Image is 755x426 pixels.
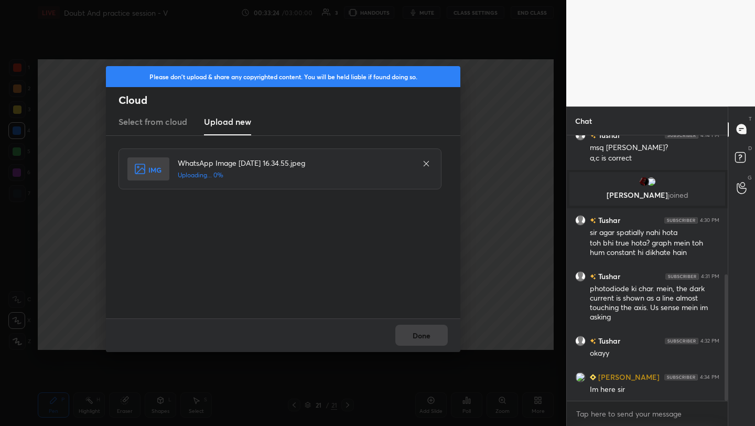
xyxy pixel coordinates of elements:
[590,153,719,164] div: a,c is correct
[596,215,620,226] h6: Tushar
[590,338,596,344] img: no-rating-badge.077c3623.svg
[567,107,600,135] p: Chat
[590,218,596,223] img: no-rating-badge.077c3623.svg
[700,374,719,380] div: 4:34 PM
[748,174,752,182] p: G
[700,132,719,138] div: 4:14 PM
[665,337,698,344] img: 4P8fHbbgJtejmAAAAAElFTkSuQmCC
[178,171,412,180] h5: Uploading... 0%
[576,191,719,199] p: [PERSON_NAME]
[596,371,660,382] h6: [PERSON_NAME]
[596,335,620,346] h6: Tushar
[596,271,620,282] h6: Tushar
[646,176,656,187] img: 3
[575,271,586,281] img: default.png
[575,335,586,346] img: default.png
[590,374,596,380] img: Learner_Badge_beginner_1_8b307cf2a0.svg
[748,144,752,152] p: D
[664,374,698,380] img: 4P8fHbbgJtejmAAAAAElFTkSuQmCC
[590,238,719,258] div: toh bhi true hota? graph mein toh hum constant hi dikhate hain
[590,133,596,139] img: no-rating-badge.077c3623.svg
[590,284,719,323] div: photodiode ki char. mein, the dark current is shown as a line almost touching the axis. Us sense ...
[749,115,752,123] p: T
[106,66,460,87] div: Please don't upload & share any copyrighted content. You will be held liable if found doing so.
[575,215,586,225] img: default.png
[567,135,728,401] div: grid
[700,217,719,223] div: 4:30 PM
[204,115,251,128] h3: Upload new
[639,176,649,187] img: ada1be1add0a46c9a80571594e7c0680.None
[118,93,460,107] h2: Cloud
[590,385,719,395] div: Im here sir
[178,157,412,168] h4: WhatsApp Image [DATE] 16.34.55.jpeg
[665,273,699,279] img: 4P8fHbbgJtejmAAAAAElFTkSuQmCC
[590,348,719,359] div: okayy
[590,228,719,238] div: sir agar spatially nahi hota
[668,190,688,200] span: joined
[664,217,698,223] img: 4P8fHbbgJtejmAAAAAElFTkSuQmCC
[665,132,698,138] img: 4P8fHbbgJtejmAAAAAElFTkSuQmCC
[575,371,586,382] img: 3
[590,274,596,280] img: no-rating-badge.077c3623.svg
[701,273,719,279] div: 4:31 PM
[700,337,719,344] div: 4:32 PM
[590,143,719,153] div: msq [PERSON_NAME]?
